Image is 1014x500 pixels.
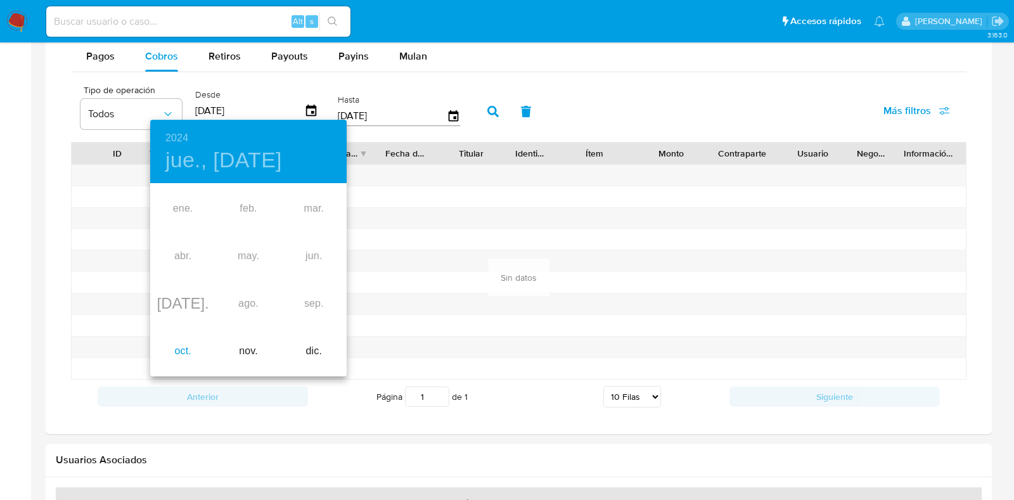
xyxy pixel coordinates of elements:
[215,328,281,375] div: nov.
[165,147,282,174] button: jue., [DATE]
[165,129,188,147] button: 2024
[281,328,347,375] div: dic.
[150,328,215,375] div: oct.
